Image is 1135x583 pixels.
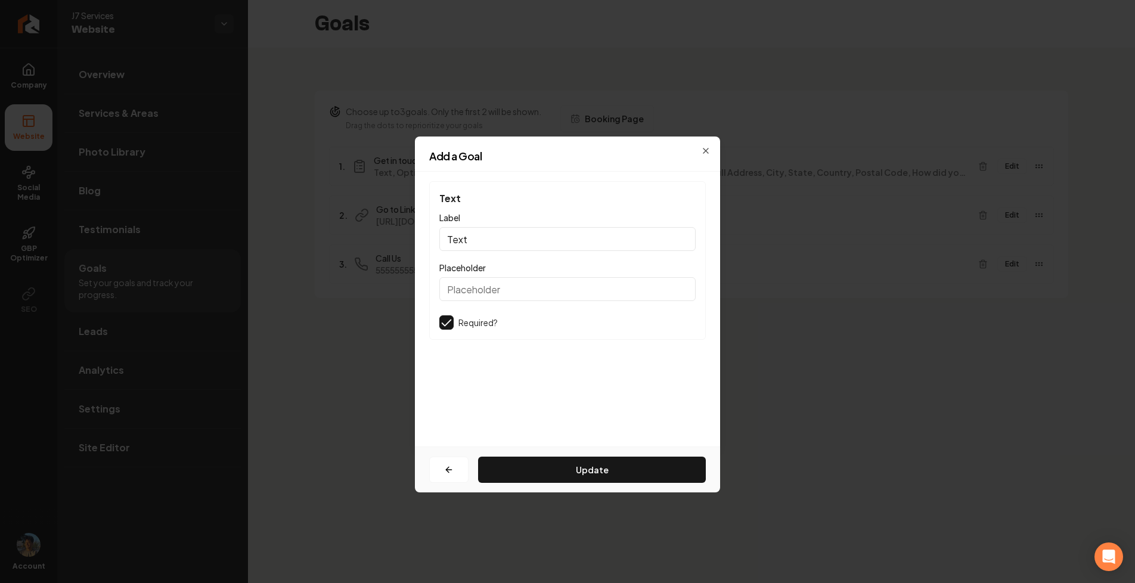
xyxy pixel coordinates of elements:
[439,227,696,251] input: Name
[439,277,696,301] input: Placeholder
[458,317,498,328] label: Required?
[478,457,706,483] button: Update
[439,212,460,223] label: Label
[429,151,706,162] h2: Add a Goal
[439,262,486,273] label: Placeholder
[439,191,696,206] span: Text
